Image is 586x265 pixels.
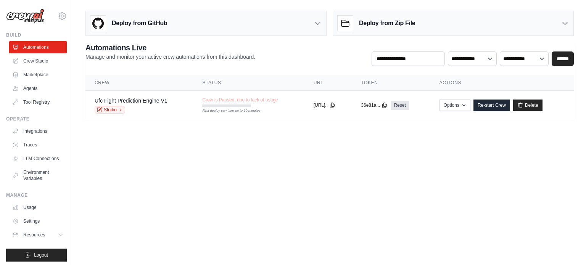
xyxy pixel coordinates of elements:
img: GitHub Logo [90,16,106,31]
span: Crew is Paused, due to lack of usage [202,97,278,103]
h3: Deploy from Zip File [359,19,415,28]
h2: Automations Live [85,42,255,53]
a: Settings [9,215,67,227]
th: Token [352,75,430,91]
a: Crew Studio [9,55,67,67]
h3: Deploy from GitHub [112,19,167,28]
a: Marketplace [9,69,67,81]
th: Actions [430,75,574,91]
img: Logo [6,9,44,23]
a: Traces [9,139,67,151]
a: Integrations [9,125,67,137]
a: Agents [9,82,67,95]
div: Manage [6,192,67,198]
th: URL [304,75,352,91]
a: Tool Registry [9,96,67,108]
a: Studio [95,106,125,114]
a: Delete [513,100,543,111]
div: Operate [6,116,67,122]
button: Options [439,100,470,111]
iframe: Chat Widget [548,228,586,265]
th: Status [193,75,304,91]
span: Logout [34,252,48,258]
a: Re-start Crew [473,100,510,111]
a: Usage [9,201,67,214]
div: Build [6,32,67,38]
span: Resources [23,232,45,238]
th: Crew [85,75,193,91]
a: Reset [391,101,409,110]
button: 36e81a... [361,102,388,108]
button: Logout [6,249,67,262]
div: First deploy can take up to 10 minutes [202,108,251,114]
button: Resources [9,229,67,241]
a: Automations [9,41,67,53]
a: Ufc Fight Prediction Engine V1 [95,98,167,104]
a: LLM Connections [9,153,67,165]
p: Manage and monitor your active crew automations from this dashboard. [85,53,255,61]
a: Environment Variables [9,166,67,185]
